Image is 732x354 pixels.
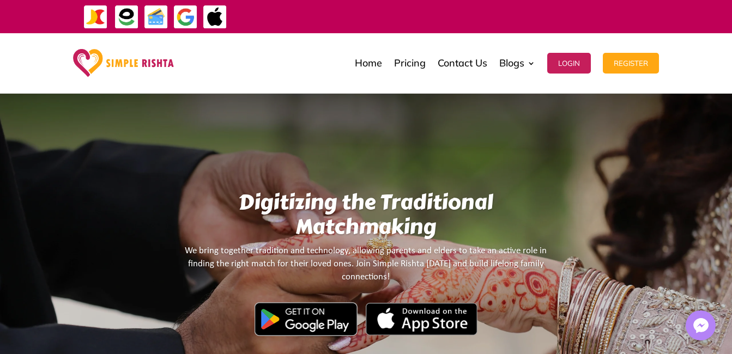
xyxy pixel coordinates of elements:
strong: ایزی پیسہ [660,7,684,26]
a: Pricing [394,36,426,90]
img: Google Play [255,302,358,336]
strong: جاز کیش [687,7,710,26]
button: Login [547,53,591,74]
a: Blogs [499,36,535,90]
button: Register [603,53,659,74]
: We bring together tradition and technology, allowing parents and elders to take an active role in... [185,245,547,340]
img: JazzCash-icon [83,5,108,29]
img: GooglePay-icon [173,5,198,29]
h1: Digitizing the Traditional Matchmaking [185,190,547,245]
img: Messenger [690,315,712,337]
img: Credit Cards [144,5,168,29]
a: Home [355,36,382,90]
img: EasyPaisa-icon [114,5,139,29]
a: Register [603,36,659,90]
a: Contact Us [438,36,487,90]
a: Login [547,36,591,90]
img: ApplePay-icon [203,5,227,29]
